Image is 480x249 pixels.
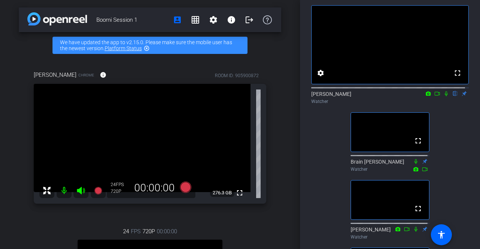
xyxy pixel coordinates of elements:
div: [PERSON_NAME] [351,226,429,240]
span: FPS [116,182,124,187]
mat-icon: info [100,72,106,78]
span: 00:00:00 [157,227,177,236]
span: 24 [123,227,129,236]
div: Watcher [351,166,429,173]
div: [PERSON_NAME] [311,90,469,105]
span: 276.3 GB [210,188,234,197]
div: ROOM ID: 905900872 [215,72,259,79]
span: Chrome [78,72,94,78]
mat-icon: settings [209,15,218,24]
div: We have updated the app to v2.15.0. Please make sure the mobile user has the newest version. [52,37,247,54]
mat-icon: flip [451,90,460,97]
mat-icon: fullscreen [414,204,423,213]
span: [PERSON_NAME] [34,71,76,79]
span: 720P [142,227,155,236]
span: Boomi Session 1 [96,12,168,27]
mat-icon: accessibility [437,230,446,239]
mat-icon: settings [316,69,325,78]
mat-icon: logout [245,15,254,24]
div: Watcher [311,98,469,105]
img: app-logo [27,12,87,25]
div: 24 [111,182,129,188]
mat-icon: fullscreen [453,69,462,78]
div: 720P [111,188,129,194]
div: Watcher [351,234,429,240]
mat-icon: highlight_off [144,45,150,51]
div: Brain [PERSON_NAME] [351,158,429,173]
a: Platform Status [105,45,142,51]
span: FPS [131,227,141,236]
mat-icon: info [227,15,236,24]
div: 00:00:00 [129,182,180,194]
mat-icon: grid_on [191,15,200,24]
mat-icon: account_box [173,15,182,24]
mat-icon: fullscreen [235,188,244,197]
mat-icon: fullscreen [414,136,423,145]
